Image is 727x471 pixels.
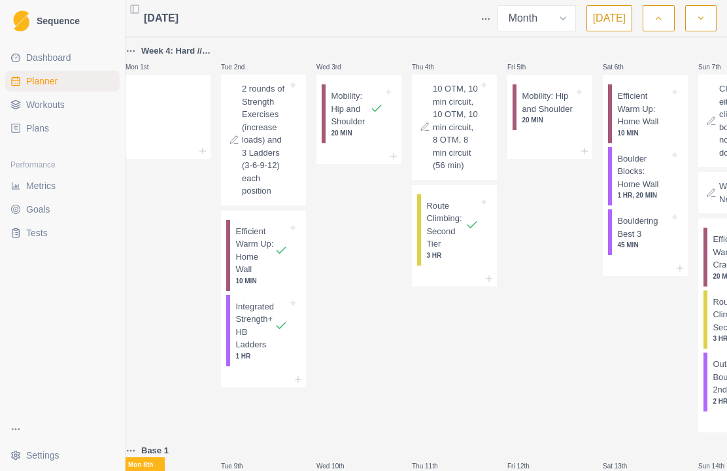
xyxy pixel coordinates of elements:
[37,16,80,26] span: Sequence
[608,209,683,255] div: Bouldering Best 345 MIN
[412,461,451,471] p: Thu 11th
[5,71,120,92] a: Planner
[433,82,479,172] p: 10 OTM, 10 min circuit, 10 OTM, 10 min circuit, 8 OTM, 8 min circuit (56 min)
[235,225,275,276] p: Efficient Warm Up: Home Wall
[26,51,71,64] span: Dashboard
[126,62,165,72] p: Mon 1st
[26,98,65,111] span: Workouts
[5,47,120,68] a: Dashboard
[141,44,211,58] p: Week 4: Hard // Week 4: Hard
[316,461,356,471] p: Wed 10th
[26,226,48,239] span: Tests
[5,199,120,220] a: Goals
[5,154,120,175] div: Performance
[426,251,479,260] p: 3 HR
[522,90,574,115] p: Mobility: Hip and Shoulder
[141,444,169,457] p: Base 1
[426,200,465,251] p: Route Climbing: Second Tier
[5,222,120,243] a: Tests
[617,240,669,250] p: 45 MIN
[242,82,288,198] p: 2 rounds of Strength Exercises (increase loads) and 3 Ladders (3-6-9-12) each position
[5,94,120,115] a: Workouts
[26,203,50,216] span: Goals
[522,115,574,125] p: 20 MIN
[617,152,669,191] p: Boulder Blocks: Home Wall
[5,118,120,139] a: Plans
[226,220,301,291] div: Efficient Warm Up: Home Wall10 MIN
[221,62,260,72] p: Tue 2nd
[26,122,49,135] span: Plans
[5,5,120,37] a: LogoSequence
[586,5,632,31] button: [DATE]
[235,300,275,351] p: Integrated Strength+HB Ladders
[226,295,301,366] div: Integrated Strength+HB Ladders1 HR
[221,461,260,471] p: Tue 9th
[331,90,370,128] p: Mobility: Hip and Shoulder
[235,276,288,286] p: 10 MIN
[322,84,396,143] div: Mobility: Hip and Shoulder20 MIN
[603,62,642,72] p: Sat 6th
[617,190,669,200] p: 1 HR, 20 MIN
[603,461,642,471] p: Sat 13th
[507,461,547,471] p: Fri 12th
[608,84,683,143] div: Efficient Warm Up: Home Wall10 MIN
[617,128,669,138] p: 10 MIN
[316,62,356,72] p: Wed 3rd
[617,215,669,240] p: Bouldering Best 3
[5,445,120,466] button: Settings
[26,179,56,192] span: Metrics
[513,84,587,130] div: Mobility: Hip and Shoulder20 MIN
[26,75,58,88] span: Planner
[235,351,288,361] p: 1 HR
[507,62,547,72] p: Fri 5th
[144,10,178,26] span: [DATE]
[221,75,306,205] div: 2 rounds of Strength Exercises (increase loads) and 3 Ladders (3-6-9-12) each position
[417,194,492,266] div: Route Climbing: Second Tier3 HR
[5,175,120,196] a: Metrics
[13,10,29,32] img: Logo
[617,90,669,128] p: Efficient Warm Up: Home Wall
[412,75,497,180] div: 10 OTM, 10 min circuit, 10 OTM, 10 min circuit, 8 OTM, 8 min circuit (56 min)
[331,128,383,138] p: 20 MIN
[608,147,683,206] div: Boulder Blocks: Home Wall1 HR, 20 MIN
[412,62,451,72] p: Thu 4th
